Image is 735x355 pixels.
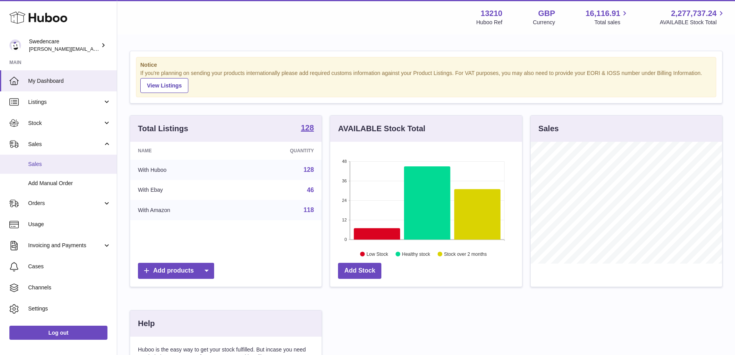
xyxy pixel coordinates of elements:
span: Invoicing and Payments [28,242,103,249]
span: Orders [28,200,103,207]
a: 46 [307,187,314,193]
text: 0 [345,237,347,242]
span: Channels [28,284,111,291]
a: 2,277,737.24 AVAILABLE Stock Total [660,8,726,26]
th: Name [130,142,235,160]
span: Listings [28,98,103,106]
a: Log out [9,326,107,340]
div: Currency [533,19,555,26]
text: 48 [342,159,347,164]
div: Swedencare [29,38,99,53]
div: If you're planning on sending your products internationally please add required customs informati... [140,70,712,93]
span: 16,116.91 [585,8,620,19]
strong: GBP [538,8,555,19]
span: AVAILABLE Stock Total [660,19,726,26]
text: Healthy stock [402,251,431,257]
th: Quantity [235,142,322,160]
span: Stock [28,120,103,127]
span: Sales [28,141,103,148]
td: With Ebay [130,180,235,200]
span: Cases [28,263,111,270]
a: 128 [301,124,314,133]
strong: 128 [301,124,314,132]
span: Settings [28,305,111,312]
img: daniel.corbridge@swedencare.co.uk [9,39,21,51]
text: 12 [342,218,347,222]
a: View Listings [140,78,188,93]
strong: Notice [140,61,712,69]
td: With Amazon [130,200,235,220]
span: Usage [28,221,111,228]
a: 128 [304,166,314,173]
h3: Help [138,318,155,329]
a: 118 [304,207,314,213]
text: 24 [342,198,347,203]
span: 2,277,737.24 [671,8,717,19]
h3: Sales [538,123,559,134]
span: My Dashboard [28,77,111,85]
span: Add Manual Order [28,180,111,187]
td: With Huboo [130,160,235,180]
h3: AVAILABLE Stock Total [338,123,425,134]
div: Huboo Ref [476,19,503,26]
text: 36 [342,178,347,183]
span: [PERSON_NAME][EMAIL_ADDRESS][PERSON_NAME][DOMAIN_NAME] [29,46,199,52]
strong: 13210 [481,8,503,19]
span: Total sales [594,19,629,26]
text: Stock over 2 months [444,251,487,257]
a: Add Stock [338,263,381,279]
h3: Total Listings [138,123,188,134]
span: Sales [28,161,111,168]
a: Add products [138,263,214,279]
text: Low Stock [367,251,388,257]
a: 16,116.91 Total sales [585,8,629,26]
